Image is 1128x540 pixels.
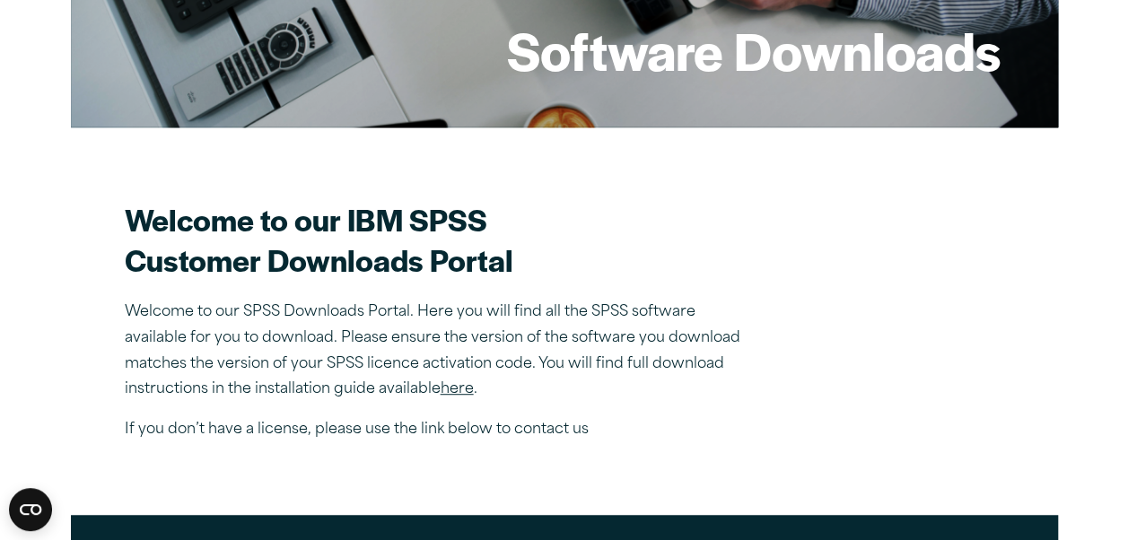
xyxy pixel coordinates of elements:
[441,382,474,396] a: here
[9,488,52,531] button: Open CMP widget
[125,199,753,280] h2: Welcome to our IBM SPSS Customer Downloads Portal
[507,15,1001,85] h1: Software Downloads
[125,417,753,443] p: If you don’t have a license, please use the link below to contact us
[125,300,753,403] p: Welcome to our SPSS Downloads Portal. Here you will find all the SPSS software available for you ...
